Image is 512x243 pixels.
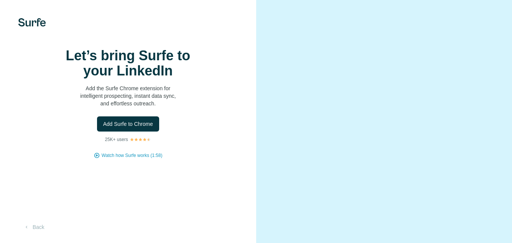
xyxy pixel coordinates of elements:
[105,136,128,143] p: 25K+ users
[130,137,151,142] img: Rating Stars
[102,152,162,159] button: Watch how Surfe works (1:58)
[18,220,50,234] button: Back
[97,116,159,132] button: Add Surfe to Chrome
[52,85,204,107] p: Add the Surfe Chrome extension for intelligent prospecting, instant data sync, and effortless out...
[52,48,204,78] h1: Let’s bring Surfe to your LinkedIn
[18,18,46,27] img: Surfe's logo
[103,120,153,128] span: Add Surfe to Chrome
